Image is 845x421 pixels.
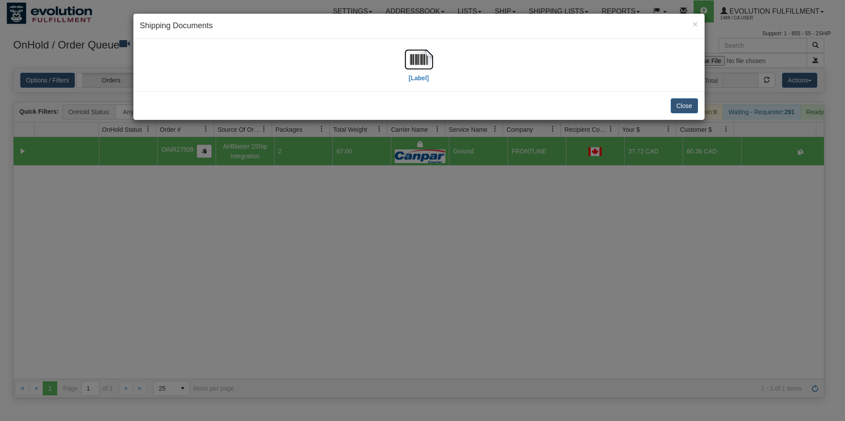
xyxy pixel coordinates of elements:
[140,20,698,32] h4: Shipping Documents
[692,19,698,29] span: ×
[405,45,433,74] img: barcode.jpg
[409,74,429,82] label: [Label]
[405,55,433,81] a: [Label]
[671,98,698,113] button: Close
[692,19,698,29] button: Close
